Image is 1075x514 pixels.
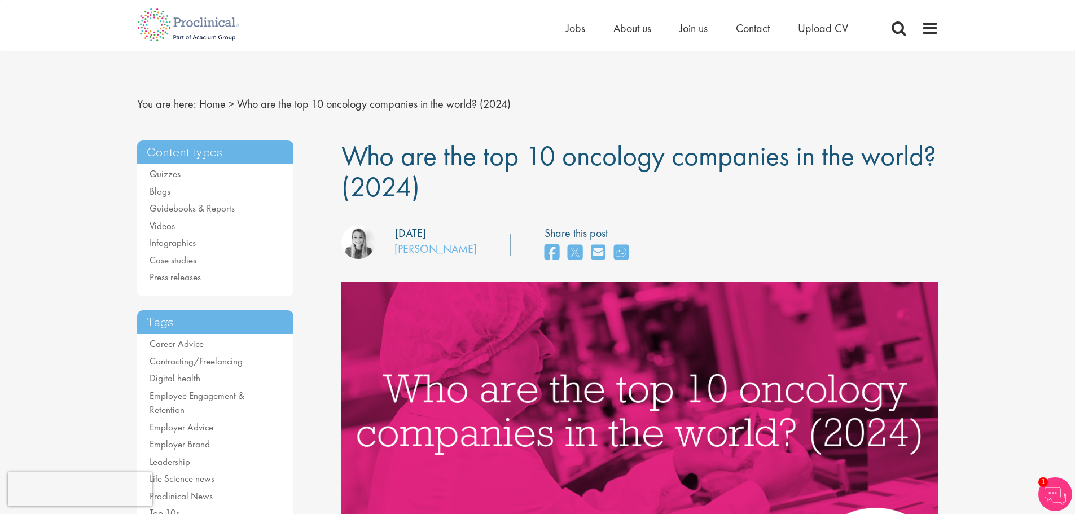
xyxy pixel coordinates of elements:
[8,472,152,506] iframe: reCAPTCHA
[150,236,196,249] a: Infographics
[613,21,651,36] a: About us
[137,310,294,335] h3: Tags
[150,455,190,468] a: Leadership
[229,96,234,111] span: >
[545,241,559,265] a: share on facebook
[341,138,936,205] span: Who are the top 10 oncology companies in the world? (2024)
[150,421,213,433] a: Employer Advice
[150,438,210,450] a: Employer Brand
[150,472,214,485] a: Life Science news
[150,355,243,367] a: Contracting/Freelancing
[1038,477,1072,511] img: Chatbot
[341,225,375,259] img: Hannah Burke
[591,241,605,265] a: share on email
[150,219,175,232] a: Videos
[568,241,582,265] a: share on twitter
[137,96,196,111] span: You are here:
[545,225,634,241] label: Share this post
[798,21,848,36] a: Upload CV
[736,21,770,36] a: Contact
[137,140,294,165] h3: Content types
[150,185,170,197] a: Blogs
[199,96,226,111] a: breadcrumb link
[150,271,201,283] a: Press releases
[1038,477,1048,487] span: 1
[566,21,585,36] a: Jobs
[150,168,181,180] a: Quizzes
[237,96,511,111] span: Who are the top 10 oncology companies in the world? (2024)
[150,490,213,502] a: Proclinical News
[679,21,708,36] a: Join us
[394,241,477,256] a: [PERSON_NAME]
[150,372,200,384] a: Digital health
[150,254,196,266] a: Case studies
[150,389,244,416] a: Employee Engagement & Retention
[150,202,235,214] a: Guidebooks & Reports
[150,337,204,350] a: Career Advice
[614,241,629,265] a: share on whats app
[395,225,426,241] div: [DATE]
